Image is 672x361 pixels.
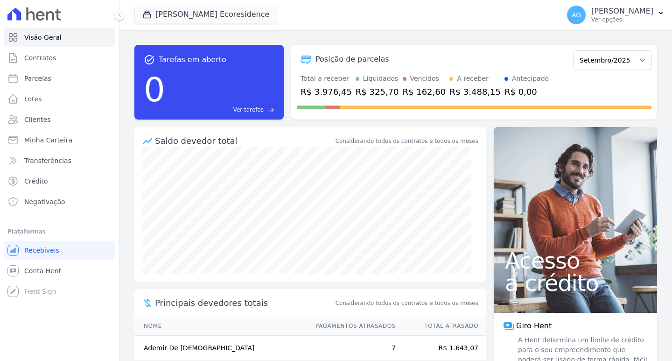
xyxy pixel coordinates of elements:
span: Visão Geral [24,33,62,42]
a: Ver tarefas east [169,106,274,114]
div: Posição de parcelas [315,54,389,65]
div: R$ 162,60 [403,85,446,98]
span: Giro Hent [516,320,552,332]
p: [PERSON_NAME] [591,7,653,16]
span: Recebíveis [24,246,59,255]
a: Parcelas [4,69,115,88]
a: Negativação [4,192,115,211]
th: Nome [134,317,307,336]
a: Contratos [4,49,115,67]
a: Conta Hent [4,262,115,280]
span: Crédito [24,177,48,186]
span: Tarefas em aberto [159,54,226,65]
div: Vencidos [410,74,439,84]
div: R$ 325,70 [356,85,399,98]
span: Clientes [24,115,50,124]
a: Clientes [4,110,115,129]
button: AG [PERSON_NAME] Ver opções [560,2,672,28]
span: Considerando todos os contratos e todos os meses [336,299,478,307]
td: Ademir De [DEMOGRAPHIC_DATA] [134,336,307,361]
button: [PERSON_NAME] Ecoresidence [134,6,277,23]
p: Ver opções [591,16,653,23]
a: Visão Geral [4,28,115,47]
span: Ver tarefas [233,106,264,114]
div: Plataformas [7,226,112,237]
a: Lotes [4,90,115,108]
span: task_alt [144,54,155,65]
div: R$ 3.976,45 [301,85,352,98]
span: east [267,106,274,113]
span: a crédito [505,272,646,294]
div: R$ 3.488,15 [449,85,501,98]
td: 7 [307,336,396,361]
div: Considerando todos os contratos e todos os meses [336,137,478,145]
th: Pagamentos Atrasados [307,317,396,336]
div: Total a receber [301,74,352,84]
div: Saldo devedor total [155,134,334,147]
span: Transferências [24,156,71,165]
div: R$ 0,00 [504,85,549,98]
a: Minha Carteira [4,131,115,149]
div: A receber [457,74,489,84]
span: Acesso [505,249,646,272]
span: Lotes [24,94,42,104]
a: Crédito [4,172,115,191]
div: Antecipado [512,74,549,84]
span: Minha Carteira [24,135,72,145]
td: R$ 1.643,07 [396,336,486,361]
span: Conta Hent [24,266,61,276]
div: 0 [144,65,165,114]
a: Recebíveis [4,241,115,260]
span: Contratos [24,53,56,63]
th: Total Atrasado [396,317,486,336]
span: Negativação [24,197,65,206]
span: Parcelas [24,74,51,83]
a: Transferências [4,151,115,170]
span: AG [572,12,581,18]
div: Liquidados [363,74,399,84]
span: Principais devedores totais [155,297,334,309]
